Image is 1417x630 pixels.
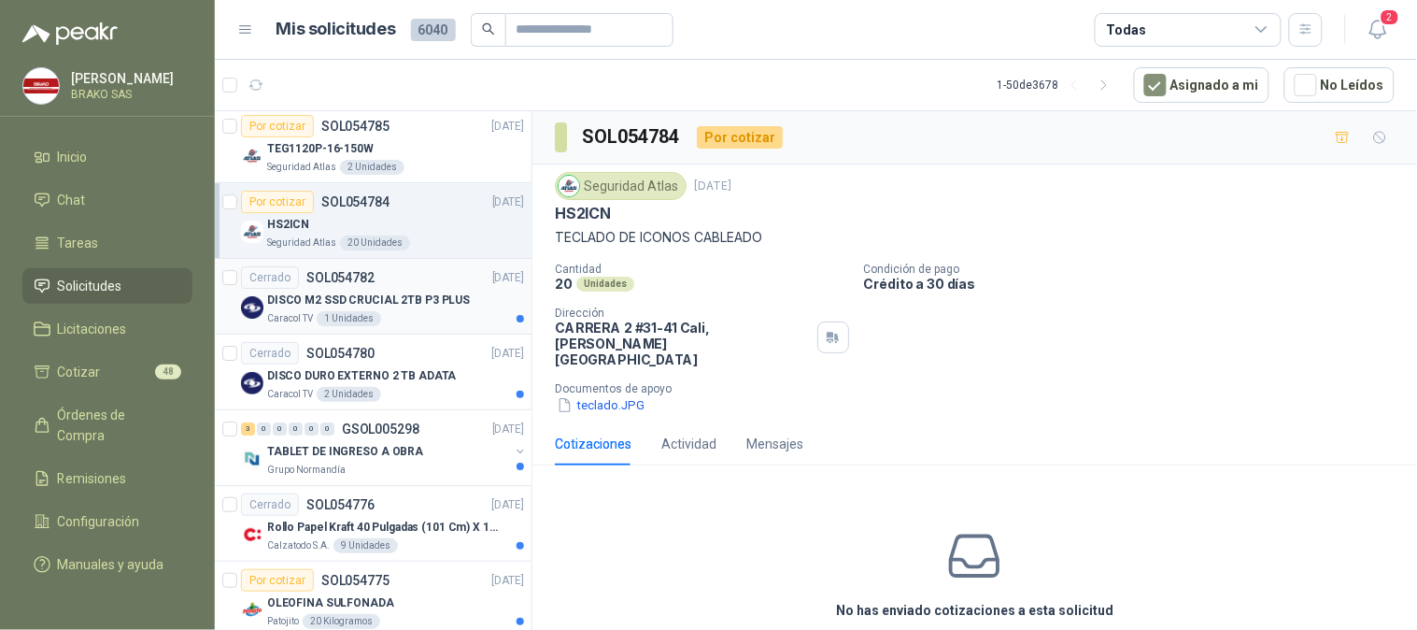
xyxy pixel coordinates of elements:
[492,269,524,287] p: [DATE]
[22,461,192,496] a: Remisiones
[155,365,181,379] span: 48
[492,118,524,136] p: [DATE]
[1361,13,1395,47] button: 2
[289,422,303,436] div: 0
[58,468,127,489] span: Remisiones
[267,216,309,234] p: HS2ICN
[22,547,192,582] a: Manuales y ayuda
[340,236,410,251] div: 20 Unidades
[267,236,336,251] p: Seguridad Atlas
[241,372,263,394] img: Company Logo
[267,387,313,402] p: Caracol TV
[267,443,423,461] p: TABLET DE INGRESO A OBRA
[22,504,192,539] a: Configuración
[267,160,336,175] p: Seguridad Atlas
[22,139,192,175] a: Inicio
[257,422,271,436] div: 0
[482,22,495,36] span: search
[267,140,374,158] p: TEG1120P-16-150W
[267,311,313,326] p: Caracol TV
[58,554,164,575] span: Manuales y ayuda
[267,367,457,385] p: DISCO DURO EXTERNO 2 TB ADATA
[241,418,528,478] a: 3 0 0 0 0 0 GSOL005298[DATE] Company LogoTABLET DE INGRESO A OBRAGrupo Normandía
[241,599,263,622] img: Company Logo
[555,307,810,320] p: Dirección
[58,147,88,167] span: Inicio
[492,572,524,590] p: [DATE]
[697,126,783,149] div: Por cotizar
[241,448,263,470] img: Company Logo
[215,486,531,562] a: CerradoSOL054776[DATE] Company LogoRollo Papel Kraft 40 Pulgadas (101 Cm) X 150 Mts 60 GrCalzatod...
[306,347,375,360] p: SOL054780
[241,296,263,319] img: Company Logo
[273,422,287,436] div: 0
[492,193,524,211] p: [DATE]
[241,523,263,546] img: Company Logo
[215,107,531,183] a: Por cotizarSOL054785[DATE] Company LogoTEG1120P-16-150WSeguridad Atlas2 Unidades
[58,362,101,382] span: Cotizar
[241,569,314,592] div: Por cotizar
[317,311,381,326] div: 1 Unidades
[1380,8,1400,26] span: 2
[864,263,1410,276] p: Condición de pago
[215,335,531,410] a: CerradoSOL054780[DATE] Company LogoDISCO DURO EXTERNO 2 TB ADATACaracol TV2 Unidades
[582,122,682,151] h3: SOL054784
[58,233,99,253] span: Tareas
[340,160,404,175] div: 2 Unidades
[58,405,175,446] span: Órdenes de Compra
[555,276,573,292] p: 20
[22,268,192,304] a: Solicitudes
[71,72,188,85] p: [PERSON_NAME]
[267,463,346,478] p: Grupo Normandía
[746,434,803,454] div: Mensajes
[661,434,716,454] div: Actividad
[241,422,255,436] div: 3
[998,70,1119,100] div: 1 - 50 de 3678
[321,195,390,208] p: SOL054784
[267,292,470,309] p: DISCO M2 SSD CRUCIAL 2TB P3 PLUS
[267,614,299,629] p: Patojito
[267,519,500,537] p: Rollo Papel Kraft 40 Pulgadas (101 Cm) X 150 Mts 60 Gr
[58,319,127,339] span: Licitaciones
[241,494,299,516] div: Cerrado
[321,120,390,133] p: SOL054785
[555,204,611,223] p: HS2ICN
[559,176,579,196] img: Company Logo
[1284,67,1395,103] button: No Leídos
[492,496,524,514] p: [DATE]
[555,263,849,276] p: Cantidad
[22,311,192,347] a: Licitaciones
[492,421,524,438] p: [DATE]
[555,434,631,454] div: Cotizaciones
[267,538,330,553] p: Calzatodo S.A.
[306,271,375,284] p: SOL054782
[320,422,334,436] div: 0
[555,382,1410,395] p: Documentos de apoyo
[1134,67,1269,103] button: Asignado a mi
[1107,20,1146,40] div: Todas
[58,190,86,210] span: Chat
[22,225,192,261] a: Tareas
[22,397,192,453] a: Órdenes de Compra
[342,422,419,436] p: GSOL005298
[694,178,731,195] p: [DATE]
[241,115,314,137] div: Por cotizar
[22,22,118,45] img: Logo peakr
[555,320,810,367] p: CARRERA 2 #31-41 Cali , [PERSON_NAME][GEOGRAPHIC_DATA]
[305,422,319,436] div: 0
[864,276,1410,292] p: Crédito a 30 días
[492,345,524,363] p: [DATE]
[23,68,59,104] img: Company Logo
[555,227,1395,248] p: TECLADO DE ICONOS CABLEADO
[321,574,390,587] p: SOL054775
[411,19,456,41] span: 6040
[58,511,140,532] span: Configuración
[576,277,634,292] div: Unidades
[555,395,646,415] button: teclado.JPG
[303,614,380,629] div: 20 Kilogramos
[241,191,314,213] div: Por cotizar
[241,145,263,167] img: Company Logo
[276,16,396,43] h1: Mis solicitudes
[241,221,263,243] img: Company Logo
[241,266,299,289] div: Cerrado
